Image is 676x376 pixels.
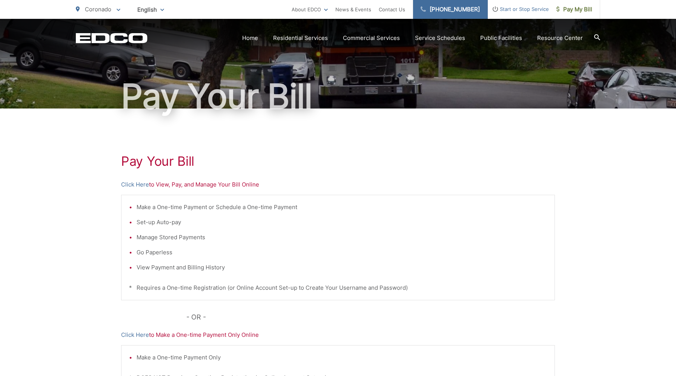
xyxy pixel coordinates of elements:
a: Residential Services [273,34,328,43]
p: to View, Pay, and Manage Your Bill Online [121,180,555,189]
li: Set-up Auto-pay [137,218,547,227]
li: Make a One-time Payment or Schedule a One-time Payment [137,203,547,212]
li: Go Paperless [137,248,547,257]
p: - OR - [186,312,555,323]
a: Resource Center [537,34,583,43]
a: About EDCO [292,5,328,14]
a: Home [242,34,258,43]
li: Make a One-time Payment Only [137,353,547,362]
h1: Pay Your Bill [121,154,555,169]
span: English [132,3,170,16]
span: Coronado [85,6,111,13]
a: Public Facilities [480,34,522,43]
span: Pay My Bill [556,5,592,14]
a: Click Here [121,330,149,339]
p: * Requires a One-time Registration (or Online Account Set-up to Create Your Username and Password) [129,283,547,292]
a: Service Schedules [415,34,465,43]
h1: Pay Your Bill [76,78,600,115]
li: Manage Stored Payments [137,233,547,242]
li: View Payment and Billing History [137,263,547,272]
a: EDCD logo. Return to the homepage. [76,33,147,43]
a: Click Here [121,180,149,189]
a: Contact Us [379,5,405,14]
p: to Make a One-time Payment Only Online [121,330,555,339]
a: Commercial Services [343,34,400,43]
a: News & Events [335,5,371,14]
